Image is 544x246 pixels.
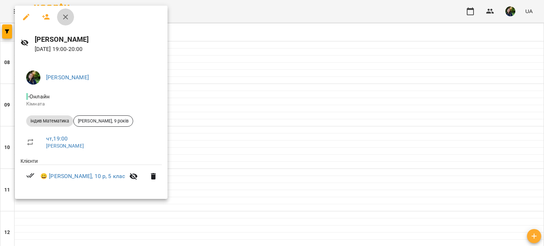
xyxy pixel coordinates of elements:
a: 😀 [PERSON_NAME], 10 р, 5 клас [40,172,125,181]
p: Кімната [26,101,156,108]
p: [DATE] 19:00 - 20:00 [35,45,162,53]
a: [PERSON_NAME] [46,143,84,149]
img: 8d1dcb6868e5a1856202e452063752e6.jpg [26,70,40,85]
ul: Клієнти [21,158,162,190]
svg: Візит сплачено [26,171,35,180]
span: [PERSON_NAME], 9 років [74,118,133,124]
span: - Онлайн [26,93,51,100]
a: чт , 19:00 [46,135,68,142]
h6: [PERSON_NAME] [35,34,162,45]
a: [PERSON_NAME] [46,74,89,81]
span: індив Математика [26,118,73,124]
div: [PERSON_NAME], 9 років [73,115,133,127]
